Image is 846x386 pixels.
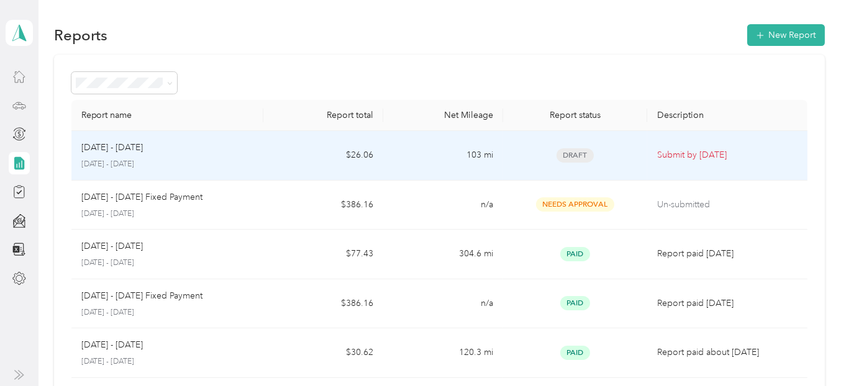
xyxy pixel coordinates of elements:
[81,141,143,155] p: [DATE] - [DATE]
[54,29,108,42] h1: Reports
[647,100,807,131] th: Description
[657,346,798,359] p: Report paid about [DATE]
[657,198,798,212] p: Un-submitted
[560,296,590,310] span: Paid
[263,230,383,279] td: $77.43
[81,258,253,269] p: [DATE] - [DATE]
[557,148,594,163] span: Draft
[71,100,263,131] th: Report name
[81,209,253,220] p: [DATE] - [DATE]
[747,24,825,46] button: New Report
[383,230,503,279] td: 304.6 mi
[383,100,503,131] th: Net Mileage
[560,346,590,360] span: Paid
[513,110,637,120] div: Report status
[657,297,798,310] p: Report paid [DATE]
[657,148,798,162] p: Submit by [DATE]
[81,191,203,204] p: [DATE] - [DATE] Fixed Payment
[81,240,143,253] p: [DATE] - [DATE]
[560,247,590,261] span: Paid
[263,328,383,378] td: $30.62
[81,307,253,318] p: [DATE] - [DATE]
[263,131,383,181] td: $26.06
[263,279,383,329] td: $386.16
[81,289,203,303] p: [DATE] - [DATE] Fixed Payment
[263,181,383,230] td: $386.16
[81,159,253,170] p: [DATE] - [DATE]
[776,316,846,386] iframe: Everlance-gr Chat Button Frame
[383,131,503,181] td: 103 mi
[263,100,383,131] th: Report total
[383,328,503,378] td: 120.3 mi
[383,279,503,329] td: n/a
[536,197,614,212] span: Needs Approval
[383,181,503,230] td: n/a
[657,247,798,261] p: Report paid [DATE]
[81,356,253,367] p: [DATE] - [DATE]
[81,338,143,352] p: [DATE] - [DATE]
